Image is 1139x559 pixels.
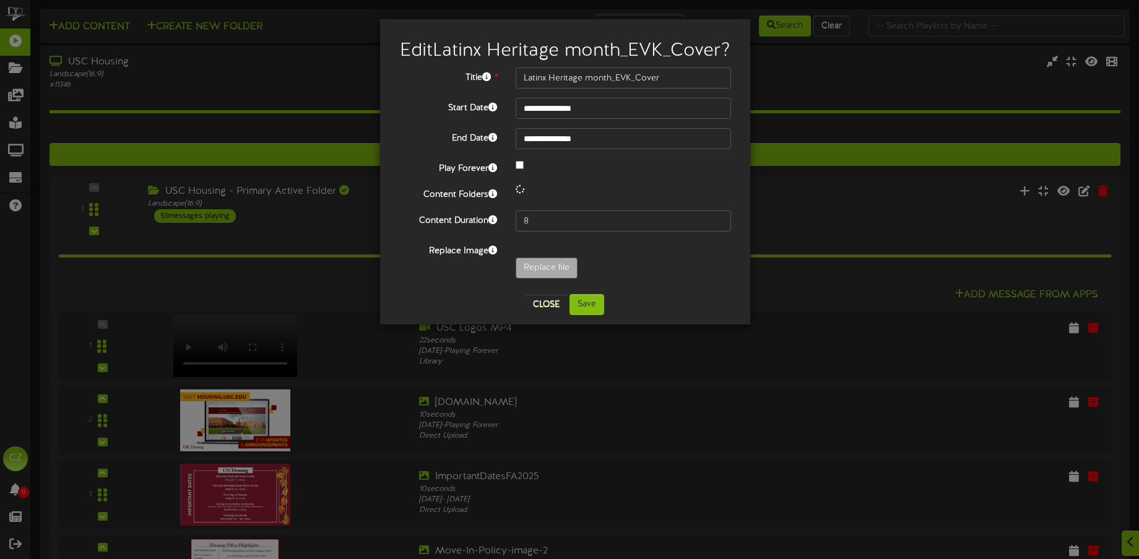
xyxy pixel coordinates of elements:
button: Save [569,294,604,315]
input: 15 [516,210,732,232]
label: Title [389,67,506,84]
label: Content Folders [389,184,506,201]
label: Start Date [389,98,506,115]
input: Title [516,67,732,89]
label: End Date [389,128,506,145]
button: Close [526,295,567,314]
label: Play Forever [389,158,506,175]
label: Replace Image [389,241,506,258]
label: Content Duration [389,210,506,227]
h2: Edit Latinx Heritage month_EVK_Cover ? [399,41,732,61]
